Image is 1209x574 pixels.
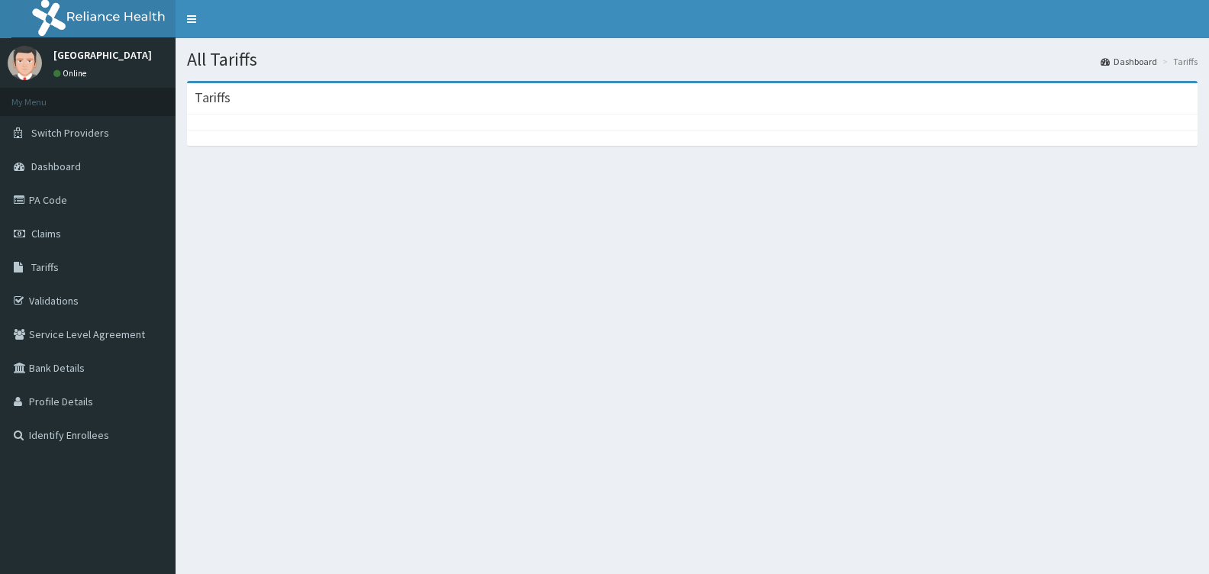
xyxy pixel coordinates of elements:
[31,227,61,240] span: Claims
[187,50,1198,69] h1: All Tariffs
[31,160,81,173] span: Dashboard
[31,126,109,140] span: Switch Providers
[1159,55,1198,68] li: Tariffs
[195,91,231,105] h3: Tariffs
[8,46,42,80] img: User Image
[53,68,90,79] a: Online
[53,50,152,60] p: [GEOGRAPHIC_DATA]
[31,260,59,274] span: Tariffs
[1101,55,1157,68] a: Dashboard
